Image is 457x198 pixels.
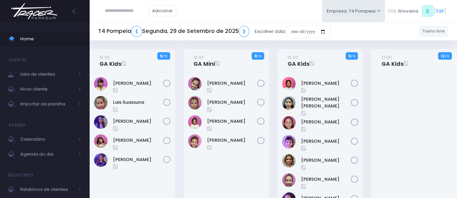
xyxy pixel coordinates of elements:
div: Escolher data: [98,24,330,39]
a: ❯ [239,26,250,37]
a: [PERSON_NAME] [113,80,163,87]
small: 16:00 [193,54,204,61]
a: [PERSON_NAME] [207,80,257,87]
img: Marina Xidis Cerqueira [282,116,296,130]
a: [PERSON_NAME] [301,119,351,125]
img: Clarice Lopes [94,77,108,91]
img: Rafaela Braga [282,154,296,167]
a: [PERSON_NAME] [113,118,163,125]
span: Agenda do dia [20,150,74,159]
h5: T4 Pompeia Segunda, 29 de Setembro de 2025 [98,26,249,37]
img: Luísa Veludo Uchôa [188,96,202,110]
span: Lista de clientes [20,70,74,79]
img: Rosa Widman [94,153,108,167]
strong: 12 [441,53,445,59]
img: Mariana Tamarindo de Souza [188,115,202,129]
img: Lais Suassuna [94,96,108,110]
img: Clara Sigolo [282,77,296,91]
img: Lia Widman [94,115,108,129]
strong: 5 [160,53,162,59]
span: Relatórios de clientes [20,185,74,194]
a: 16:00GA Mini [193,54,215,67]
a: Treino livre [419,26,449,37]
span: Home [20,35,81,43]
a: [PERSON_NAME] [PERSON_NAME] [301,96,351,109]
h4: Clientes [8,53,27,67]
h4: Relatórios [8,169,33,182]
img: Nina Loureiro Andrusyszyn [282,135,296,148]
span: S [422,5,434,17]
small: / 10 [162,54,167,58]
span: Novo cliente [20,85,74,94]
h4: Agenda [8,118,26,132]
img: Luiza Braz [94,134,108,148]
span: Olá, [388,8,397,15]
a: [PERSON_NAME] [113,156,163,163]
span: Giovana [398,8,418,15]
strong: 8 [254,53,257,59]
img: Luisa Yen Muller [282,96,296,110]
a: [PERSON_NAME] [113,137,163,144]
a: [PERSON_NAME] [301,80,351,87]
small: 16:00 [288,54,298,61]
strong: 5 [348,53,351,59]
a: 15:00GA Kids [99,54,121,67]
a: [PERSON_NAME] [301,176,351,183]
div: [ ] [385,3,449,19]
a: Sair [436,7,444,15]
img: Olivia Tozi [188,134,202,148]
a: [PERSON_NAME] [207,137,257,144]
small: 15:00 [99,54,110,61]
a: [PERSON_NAME] [207,118,257,125]
a: [PERSON_NAME] [301,138,351,145]
a: ❮ [131,26,142,37]
small: / 12 [445,54,449,58]
a: [PERSON_NAME] [207,99,257,106]
span: Calendário [20,135,74,144]
img: Rafaella Medeiros [282,173,296,187]
small: 17:00 [382,54,392,61]
a: 17:00GA Kids [382,54,404,67]
a: Lais Suassuna [113,99,163,106]
small: / 12 [351,54,355,58]
a: 16:00GA Kids [288,54,310,67]
a: [PERSON_NAME] [301,157,351,164]
span: Importar da planilha [20,100,74,108]
img: LARA SHIMABUC [188,77,202,91]
a: Adicionar [149,5,177,16]
small: / 12 [257,54,261,58]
